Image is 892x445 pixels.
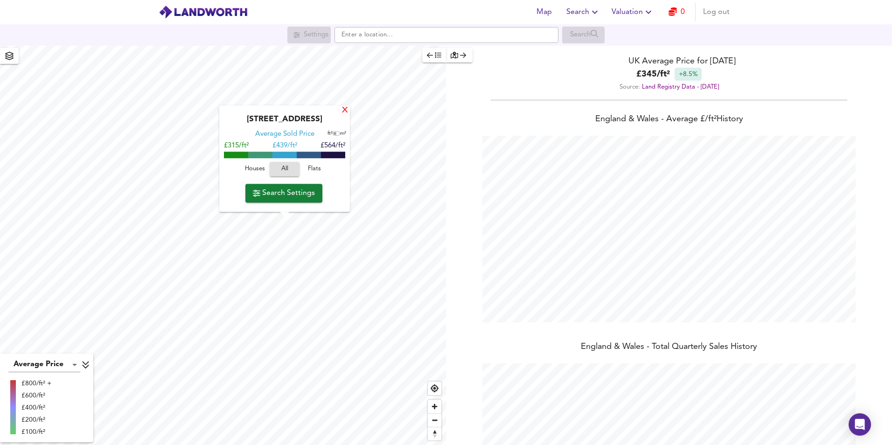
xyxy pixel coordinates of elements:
[533,6,555,19] span: Map
[428,427,441,440] button: Reset bearing to north
[159,5,248,19] img: logo
[334,27,558,43] input: Enter a location...
[642,84,719,90] a: Land Registry Data - [DATE]
[255,130,314,139] div: Average Sold Price
[21,427,51,437] div: £100/ft²
[8,357,80,372] div: Average Price
[563,3,604,21] button: Search
[608,3,658,21] button: Valuation
[300,162,329,177] button: Flats
[270,162,300,177] button: All
[669,6,685,19] a: 0
[242,164,267,175] span: Houses
[321,143,345,150] span: £564/ft²
[21,415,51,424] div: £200/ft²
[287,27,331,43] div: Search for a location first or explore the map
[662,3,691,21] button: 0
[21,403,51,412] div: £400/ft²
[340,132,346,137] span: m²
[240,162,270,177] button: Houses
[703,6,730,19] span: Log out
[446,55,892,68] div: UK Average Price for [DATE]
[341,106,349,115] div: X
[849,413,871,436] div: Open Intercom Messenger
[562,27,605,43] div: Search for a location first or explore the map
[428,414,441,427] span: Zoom out
[428,413,441,427] button: Zoom out
[446,341,892,354] div: England & Wales - Total Quarterly Sales History
[328,132,333,137] span: ft²
[428,400,441,413] button: Zoom in
[566,6,600,19] span: Search
[224,115,345,130] div: [STREET_ADDRESS]
[428,382,441,395] button: Find my location
[446,113,892,126] div: England & Wales - Average £/ ft² History
[699,3,733,21] button: Log out
[253,187,315,200] span: Search Settings
[446,81,892,93] div: Source:
[612,6,654,19] span: Valuation
[21,379,51,388] div: £800/ft² +
[274,164,295,175] span: All
[675,68,702,81] div: +8.5%
[636,68,670,81] b: £ 345 / ft²
[302,164,327,175] span: Flats
[272,143,297,150] span: £ 439/ft²
[224,143,249,150] span: £315/ft²
[245,184,322,202] button: Search Settings
[21,391,51,400] div: £600/ft²
[529,3,559,21] button: Map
